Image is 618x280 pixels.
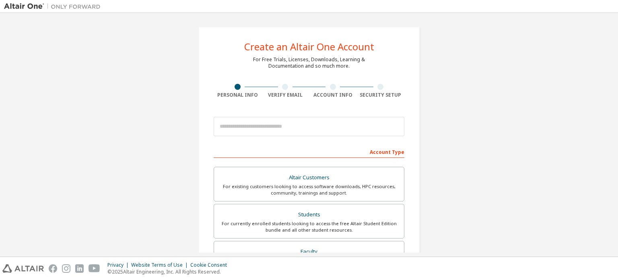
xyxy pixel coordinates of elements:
div: Altair Customers [219,172,399,183]
img: linkedin.svg [75,264,84,273]
div: Personal Info [214,92,262,98]
div: For currently enrolled students looking to access the free Altair Student Edition bundle and all ... [219,220,399,233]
img: Altair One [4,2,105,10]
div: Faculty [219,246,399,257]
img: youtube.svg [89,264,100,273]
div: Website Terms of Use [131,262,190,268]
div: Account Type [214,145,404,158]
div: Create an Altair One Account [244,42,374,52]
div: Students [219,209,399,220]
div: Security Setup [357,92,405,98]
div: For existing customers looking to access software downloads, HPC resources, community, trainings ... [219,183,399,196]
div: For Free Trials, Licenses, Downloads, Learning & Documentation and so much more. [253,56,365,69]
div: Privacy [107,262,131,268]
img: instagram.svg [62,264,70,273]
p: © 2025 Altair Engineering, Inc. All Rights Reserved. [107,268,232,275]
div: Verify Email [262,92,309,98]
img: facebook.svg [49,264,57,273]
div: Account Info [309,92,357,98]
div: Cookie Consent [190,262,232,268]
img: altair_logo.svg [2,264,44,273]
